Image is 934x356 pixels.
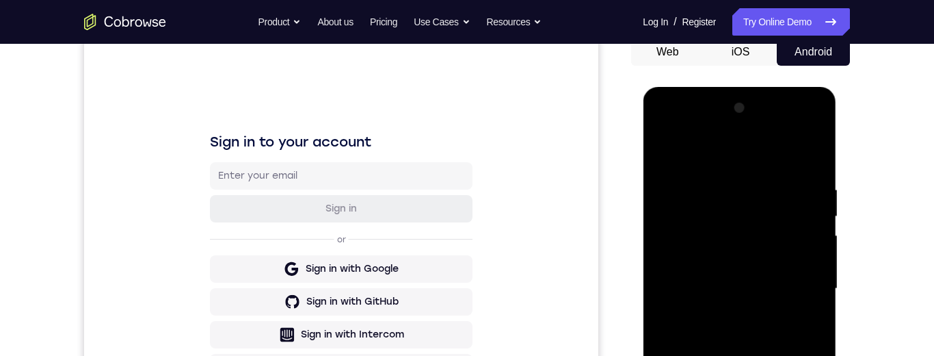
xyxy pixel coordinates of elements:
div: Sign in with Zendesk [218,322,319,336]
button: Sign in with Intercom [126,283,388,310]
button: Sign in with Zendesk [126,316,388,343]
button: Use Cases [414,8,470,36]
a: Log In [643,8,668,36]
div: Sign in with Google [222,224,315,238]
a: Try Online Demo [732,8,850,36]
button: Sign in [126,157,388,184]
button: Product [258,8,302,36]
a: Register [682,8,716,36]
p: or [250,196,265,207]
div: Sign in with Intercom [217,290,320,303]
div: Sign in with GitHub [222,257,315,270]
span: / [673,14,676,30]
a: Go to the home page [84,14,166,30]
h1: Sign in to your account [126,94,388,113]
a: Pricing [370,8,397,36]
button: Resources [487,8,542,36]
a: About us [317,8,353,36]
button: Android [777,38,850,66]
button: Web [631,38,704,66]
input: Enter your email [134,131,380,144]
button: Sign in with GitHub [126,250,388,277]
button: Sign in with Google [126,217,388,244]
button: iOS [704,38,777,66]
